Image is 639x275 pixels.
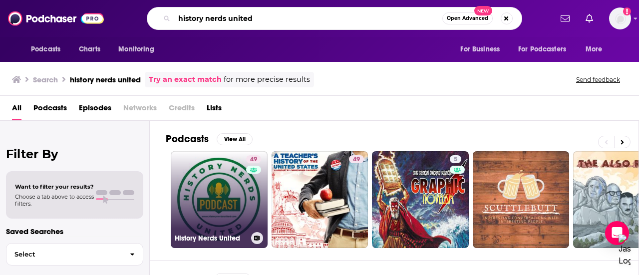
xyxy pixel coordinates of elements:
[442,12,493,24] button: Open AdvancedNew
[217,133,253,145] button: View All
[111,40,167,59] button: open menu
[166,133,209,145] h2: Podcasts
[272,151,368,248] a: 49
[72,40,106,59] a: Charts
[609,7,631,29] img: User Profile
[623,7,631,15] svg: Add a profile image
[6,147,143,161] h2: Filter By
[207,100,222,120] a: Lists
[453,40,512,59] button: open menu
[573,75,623,84] button: Send feedback
[123,100,157,120] span: Networks
[579,40,615,59] button: open menu
[447,16,488,21] span: Open Advanced
[609,7,631,29] button: Show profile menu
[33,100,67,120] a: Podcasts
[12,100,21,120] a: All
[450,155,461,163] a: 5
[582,10,597,27] a: Show notifications dropdown
[512,40,581,59] button: open menu
[24,40,73,59] button: open menu
[605,221,629,245] div: Open Intercom Messenger
[586,42,603,56] span: More
[460,42,500,56] span: For Business
[149,74,222,85] a: Try an exact match
[79,100,111,120] a: Episodes
[609,7,631,29] span: Logged in as RebRoz5
[15,183,94,190] span: Want to filter your results?
[118,42,154,56] span: Monitoring
[171,151,268,248] a: 49History Nerds United
[169,100,195,120] span: Credits
[557,10,574,27] a: Show notifications dropdown
[147,7,522,30] div: Search podcasts, credits, & more...
[6,251,122,258] span: Select
[31,42,60,56] span: Podcasts
[6,243,143,266] button: Select
[349,155,364,163] a: 49
[15,193,94,207] span: Choose a tab above to access filters.
[246,155,261,163] a: 49
[6,227,143,236] p: Saved Searches
[454,155,457,165] span: 5
[353,155,360,165] span: 49
[372,151,469,248] a: 5
[175,234,247,243] h3: History Nerds United
[474,6,492,15] span: New
[8,9,104,28] img: Podchaser - Follow, Share and Rate Podcasts
[250,155,257,165] span: 49
[174,10,442,26] input: Search podcasts, credits, & more...
[33,75,58,84] h3: Search
[224,74,310,85] span: for more precise results
[70,75,141,84] h3: history nerds united
[518,42,566,56] span: For Podcasters
[79,42,100,56] span: Charts
[166,133,253,145] a: PodcastsView All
